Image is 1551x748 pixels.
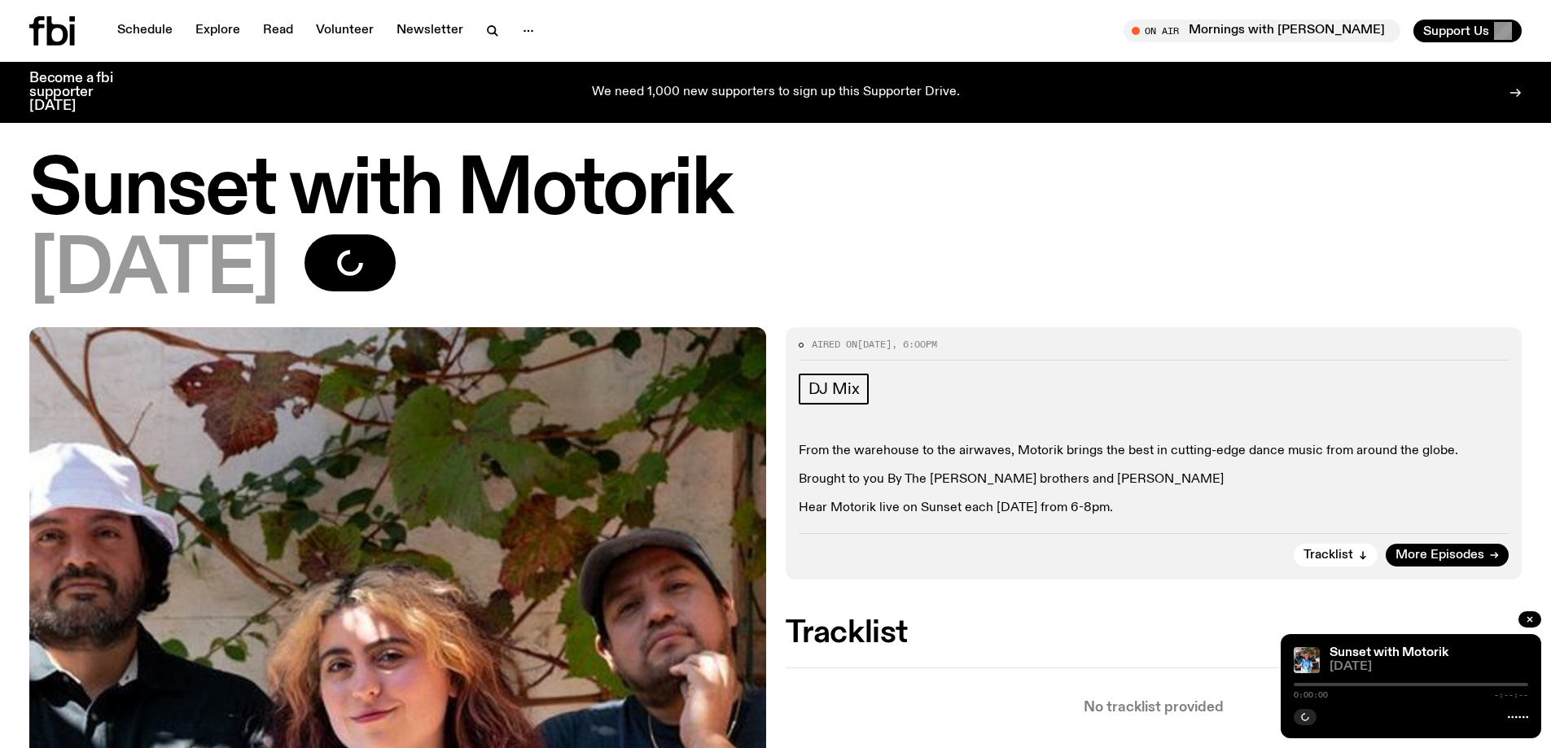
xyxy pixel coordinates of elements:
a: Sunset with Motorik [1330,646,1448,659]
a: More Episodes [1386,544,1509,566]
span: DJ Mix [808,380,860,398]
a: Read [253,20,303,42]
span: , 6:00pm [892,338,937,351]
span: Tracklist [1303,549,1353,562]
span: -:--:-- [1494,691,1528,699]
a: Volunteer [306,20,383,42]
h1: Sunset with Motorik [29,155,1522,228]
span: Aired on [812,338,857,351]
span: [DATE] [857,338,892,351]
p: No tracklist provided [786,701,1523,715]
p: Hear Motorik live on Sunset each [DATE] from 6-8pm. [799,501,1509,516]
a: Explore [186,20,250,42]
a: Schedule [107,20,182,42]
a: Newsletter [387,20,473,42]
img: Andrew, Reenie, and Pat stand in a row, smiling at the camera, in dappled light with a vine leafe... [1294,647,1320,673]
span: [DATE] [29,234,278,308]
button: Support Us [1413,20,1522,42]
span: Support Us [1423,24,1489,38]
button: On AirMornings with [PERSON_NAME] // Interview with Momma [1124,20,1400,42]
p: We need 1,000 new supporters to sign up this Supporter Drive. [592,85,960,100]
span: More Episodes [1395,549,1484,562]
span: 0:00:00 [1294,691,1328,699]
p: From the warehouse to the airwaves, Motorik brings the best in cutting-edge dance music from arou... [799,444,1509,459]
button: Tracklist [1294,544,1378,566]
h2: Tracklist [786,619,1523,648]
h3: Become a fbi supporter [DATE] [29,72,134,113]
a: DJ Mix [799,374,870,405]
span: [DATE] [1330,661,1528,673]
p: Brought to you By The [PERSON_NAME] brothers and [PERSON_NAME] [799,472,1509,488]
